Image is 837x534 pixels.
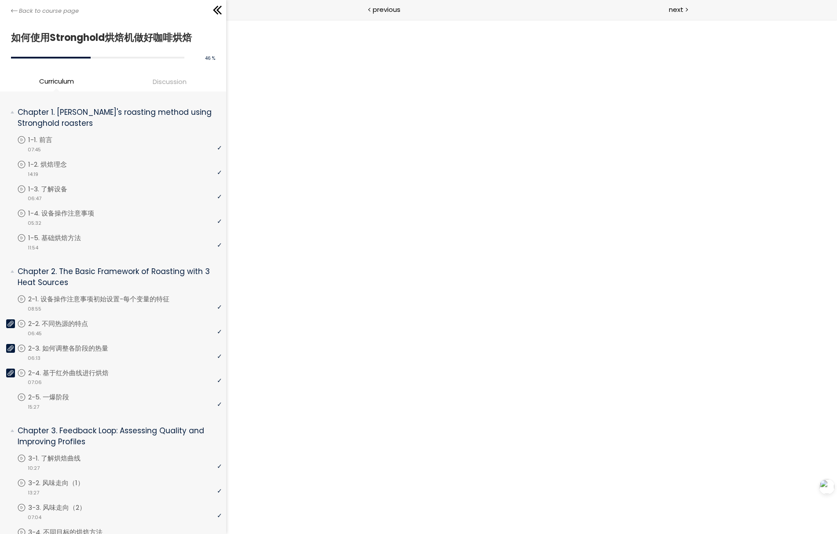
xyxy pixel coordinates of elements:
span: 10:27 [28,465,40,472]
p: 1-3. 了解设备 [28,184,85,194]
p: 2-5. 一爆阶段 [28,392,87,402]
h1: 如何使用Stronghold烘焙机做好咖啡烘焙 [11,29,211,46]
p: 2-2. 不同热源的特点 [28,319,106,329]
span: 11:54 [28,244,38,252]
span: 46 % [205,55,215,62]
span: 13:27 [28,489,39,497]
span: 05:32 [28,219,41,227]
span: Curriculum [39,76,74,86]
span: 06:45 [28,330,42,337]
p: Chapter 2. The Basic Framework of Roasting with 3 Heat Sources [18,266,215,288]
span: next [669,4,683,15]
p: 1-5. 基础烘焙方法 [28,233,99,243]
span: 14:19 [28,171,38,178]
p: 3-2. 风味走向（1） [28,478,102,488]
span: 06:13 [28,355,40,362]
span: 15:27 [28,403,39,411]
p: 3-3. 风味走向（2） [28,503,103,512]
p: 1-4. 设备操作注意事项 [28,208,112,218]
p: Chapter 3. Feedback Loop: Assessing Quality and Improving Profiles [18,425,215,447]
span: 08:55 [28,305,41,313]
p: 2-1. 设备操作注意事项初始设置-每个变量的特征 [28,294,187,304]
p: Chapter 1. [PERSON_NAME]'s roasting method using Stronghold roasters [18,107,215,128]
p: 1-1. 前言 [28,135,70,145]
span: 07:06 [28,379,42,386]
p: 3-1. 了解烘焙曲线 [28,454,98,463]
span: Discussion [153,77,187,87]
span: 07:04 [28,514,41,521]
a: Back to course page [11,7,79,15]
span: 06:47 [28,195,41,202]
span: Back to course page [19,7,79,15]
span: 07:45 [28,146,41,154]
p: 2-4. 基于红外曲线进行烘焙 [28,368,126,378]
p: 2-3. 如何调整各阶段的热量 [28,344,126,353]
span: previous [373,4,400,15]
p: 1-2. 烘焙理念 [28,160,84,169]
